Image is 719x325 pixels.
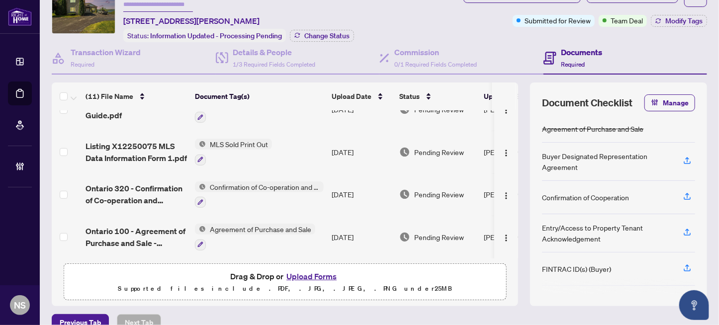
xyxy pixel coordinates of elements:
[414,232,464,243] span: Pending Review
[542,192,629,203] div: Confirmation of Cooperation
[195,224,315,250] button: Status IconAgreement of Purchase and Sale
[399,232,410,243] img: Document Status
[542,96,632,110] span: Document Checklist
[86,91,133,102] span: (11) File Name
[480,173,554,216] td: [PERSON_NAME]
[665,17,703,24] span: Modify Tags
[150,31,282,40] span: Information Updated - Processing Pending
[414,147,464,158] span: Pending Review
[304,32,350,39] span: Change Status
[290,30,354,42] button: Change Status
[399,91,420,102] span: Status
[191,82,328,110] th: Document Tag(s)
[542,263,611,274] div: FINTRAC ID(s) (Buyer)
[8,7,32,26] img: logo
[502,149,510,157] img: Logo
[71,61,94,68] span: Required
[498,186,514,202] button: Logo
[644,94,695,111] button: Manage
[230,270,340,283] span: Drag & Drop or
[328,216,395,258] td: [DATE]
[206,181,324,192] span: Confirmation of Co-operation and Representation—Buyer/Seller
[542,222,671,244] div: Entry/Access to Property Tenant Acknowledgement
[480,216,554,258] td: [PERSON_NAME]
[525,15,591,26] span: Submitted for Review
[394,61,477,68] span: 0/1 Required Fields Completed
[498,144,514,160] button: Logo
[206,224,315,235] span: Agreement of Purchase and Sale
[611,15,643,26] span: Team Deal
[328,131,395,173] td: [DATE]
[70,283,500,295] p: Supported files include .PDF, .JPG, .JPEG, .PNG under 25 MB
[123,15,260,27] span: [STREET_ADDRESS][PERSON_NAME]
[86,182,187,206] span: Ontario 320 - Confirmation of Co-operation and Representation 1-3001 Principale LD.pdf
[71,46,141,58] h4: Transaction Wizard
[502,106,510,114] img: Logo
[195,181,324,208] button: Status IconConfirmation of Co-operation and Representation—Buyer/Seller
[542,151,671,172] div: Buyer Designated Representation Agreement
[328,82,395,110] th: Upload Date
[64,264,506,301] span: Drag & Drop orUpload FormsSupported files include .PDF, .JPG, .JPEG, .PNG under25MB
[195,224,206,235] img: Status Icon
[502,192,510,200] img: Logo
[679,290,709,320] button: Open asap
[414,189,464,200] span: Pending Review
[123,29,286,42] div: Status:
[332,91,371,102] span: Upload Date
[502,234,510,242] img: Logo
[195,181,206,192] img: Status Icon
[233,61,316,68] span: 1/3 Required Fields Completed
[86,140,187,164] span: Listing X12250075 MLS Data Information Form 1.pdf
[561,61,585,68] span: Required
[283,270,340,283] button: Upload Forms
[395,82,480,110] th: Status
[86,225,187,249] span: Ontario 100 - Agreement of Purchase and Sale - Residential-3001 Principale.pdf
[542,123,643,134] div: Agreement of Purchase and Sale
[480,131,554,173] td: [PERSON_NAME]
[394,46,477,58] h4: Commission
[399,189,410,200] img: Document Status
[233,46,316,58] h4: Details & People
[206,139,272,150] span: MLS Sold Print Out
[82,82,191,110] th: (11) File Name
[663,95,689,111] span: Manage
[561,46,603,58] h4: Documents
[328,173,395,216] td: [DATE]
[651,15,707,27] button: Modify Tags
[498,229,514,245] button: Logo
[14,298,26,312] span: NS
[195,139,206,150] img: Status Icon
[195,139,272,165] button: Status IconMLS Sold Print Out
[399,147,410,158] img: Document Status
[480,82,554,110] th: Uploaded By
